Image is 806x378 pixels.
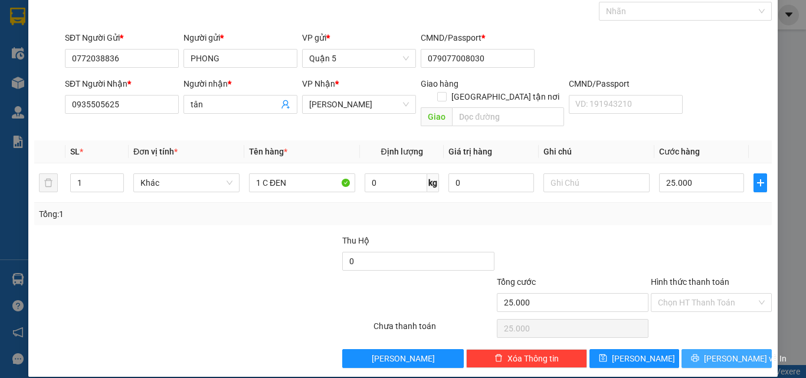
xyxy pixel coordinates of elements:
input: Dọc đường [452,107,564,126]
span: delete [494,354,503,363]
span: Cước hàng [659,147,700,156]
input: Ghi Chú [543,173,650,192]
span: Xóa Thông tin [507,352,559,365]
div: CMND/Passport [569,77,683,90]
b: [DOMAIN_NAME] [99,45,162,54]
button: [PERSON_NAME] [342,349,463,368]
button: save[PERSON_NAME] [589,349,680,368]
button: delete [39,173,58,192]
span: SL [70,147,80,156]
span: [GEOGRAPHIC_DATA] tận nơi [447,90,564,103]
span: Tên hàng [249,147,287,156]
div: Chưa thanh toán [372,320,496,340]
label: Hình thức thanh toán [651,277,729,287]
div: CMND/Passport [421,31,535,44]
div: Tổng: 1 [39,208,312,221]
span: Giao hàng [421,79,458,88]
div: SĐT Người Gửi [65,31,179,44]
span: Khác [140,174,232,192]
div: Người gửi [184,31,297,44]
span: VP Nhận [302,79,335,88]
input: VD: Bàn, Ghế [249,173,355,192]
span: printer [691,354,699,363]
div: Người nhận [184,77,297,90]
span: Đơn vị tính [133,147,178,156]
span: [PERSON_NAME] và In [704,352,787,365]
span: Giao [421,107,452,126]
img: logo.jpg [128,15,156,43]
span: Lê Hồng Phong [309,96,409,113]
button: deleteXóa Thông tin [466,349,587,368]
b: Trà Lan Viên [15,76,43,132]
span: kg [427,173,439,192]
span: Định lượng [381,147,422,156]
span: plus [754,178,766,188]
div: SĐT Người Nhận [65,77,179,90]
span: Quận 5 [309,50,409,67]
span: user-add [281,100,290,109]
b: Trà Lan Viên - Gửi khách hàng [73,17,117,134]
span: Giá trị hàng [448,147,492,156]
span: [PERSON_NAME] [612,352,675,365]
span: save [599,354,607,363]
th: Ghi chú [539,140,654,163]
button: plus [753,173,767,192]
span: [PERSON_NAME] [372,352,435,365]
input: 0 [448,173,533,192]
li: (c) 2017 [99,56,162,71]
span: Thu Hộ [342,236,369,245]
span: Tổng cước [497,277,536,287]
button: printer[PERSON_NAME] và In [682,349,772,368]
div: VP gửi [302,31,416,44]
